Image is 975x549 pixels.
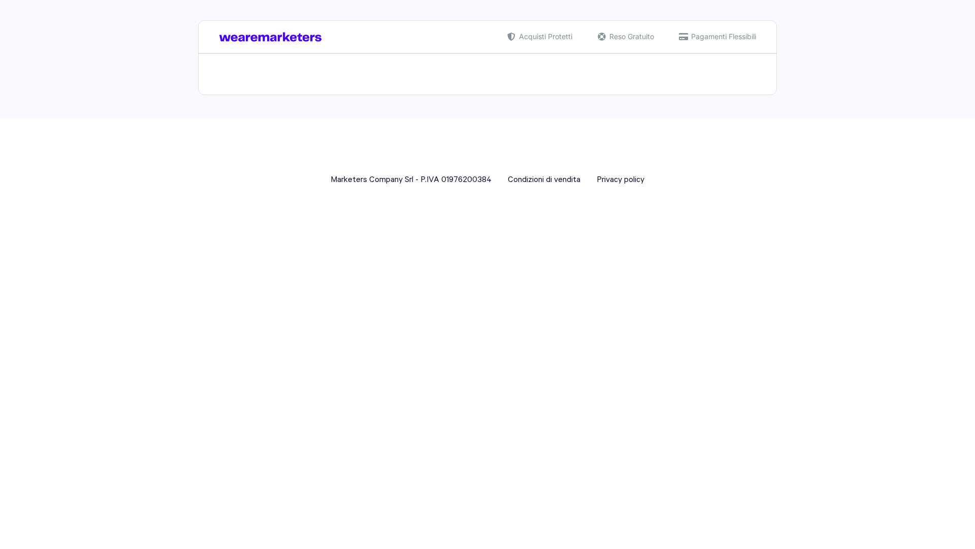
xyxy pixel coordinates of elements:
span: Acquisti Protetti [516,31,572,42]
span: Pagamenti Flessibili [689,31,756,42]
span: Reso Gratuito [607,31,654,42]
a: Privacy policy [597,173,644,187]
a: Condizioni di vendita [508,173,580,187]
span: Marketers Company Srl - P.IVA 01976200384 [331,173,492,187]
